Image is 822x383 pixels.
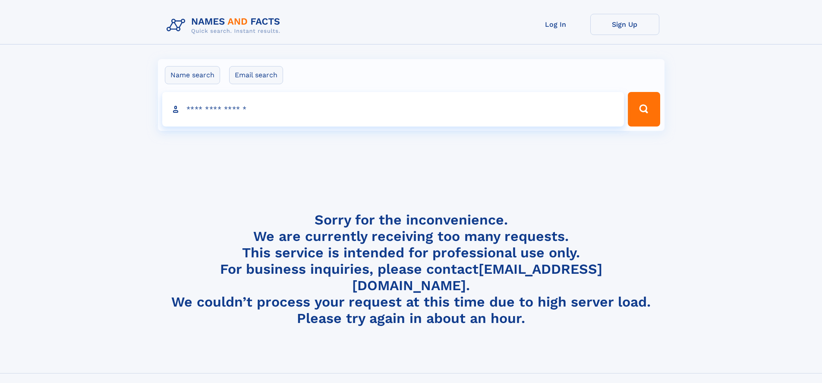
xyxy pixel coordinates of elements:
[628,92,660,127] button: Search Button
[521,14,590,35] a: Log In
[590,14,659,35] a: Sign Up
[165,66,220,84] label: Name search
[229,66,283,84] label: Email search
[163,212,659,327] h4: Sorry for the inconvenience. We are currently receiving too many requests. This service is intend...
[163,14,287,37] img: Logo Names and Facts
[352,261,602,294] a: [EMAIL_ADDRESS][DOMAIN_NAME]
[162,92,624,127] input: search input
